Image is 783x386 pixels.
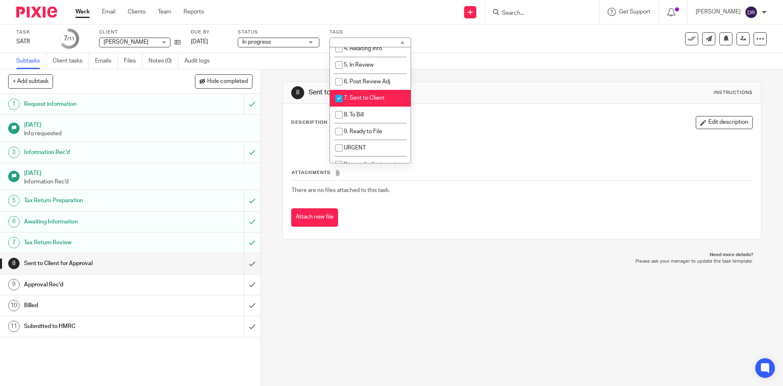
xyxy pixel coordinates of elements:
[24,119,252,129] h1: [DATE]
[128,8,146,16] a: Clients
[292,187,390,193] span: There are no files attached to this task.
[207,78,248,85] span: Hide completed
[24,167,252,177] h1: [DATE]
[24,279,165,291] h1: Approval Rec'd
[24,257,165,270] h1: Sent to Client for Approval
[330,29,411,36] label: Tags
[99,29,181,36] label: Client
[8,74,53,88] button: + Add subtask
[102,8,115,16] a: Email
[8,279,20,290] div: 9
[8,321,20,332] div: 11
[24,178,252,186] p: Information Rec'd
[696,116,753,129] button: Edit description
[291,119,327,126] p: Description
[184,8,204,16] a: Reports
[124,53,142,69] a: Files
[195,74,252,88] button: Hide completed
[242,39,271,45] span: In progress
[696,8,741,16] p: [PERSON_NAME]
[291,258,753,265] p: Please ask your manager to update the task template.
[53,53,89,69] a: Client tasks
[291,208,338,227] button: Attach new file
[191,39,208,45] span: [DATE]
[148,53,178,69] a: Notes (0)
[291,252,753,258] p: Need more details?
[344,162,399,167] span: Year end adjustments
[344,62,374,68] span: 5. In Review
[344,112,364,118] span: 8. To Bill
[16,7,57,18] img: Pixie
[8,216,20,228] div: 6
[8,98,20,110] div: 1
[745,6,758,19] img: svg%3E
[158,8,171,16] a: Team
[344,145,366,151] span: URGENT
[501,10,575,17] input: Search
[8,147,20,158] div: 3
[75,8,90,16] a: Work
[67,37,75,41] small: /11
[292,170,331,175] span: Attachments
[64,34,75,43] div: 7
[24,146,165,158] h1: Information Rec'd
[291,86,304,99] div: 8
[24,129,252,138] p: Info requested
[238,29,319,36] label: Status
[16,53,46,69] a: Subtasks
[344,79,390,85] span: 6. Post Review Adj
[24,194,165,207] h1: Tax Return Preparation
[344,46,382,51] span: 4. Awaiting Info
[104,39,148,45] span: [PERSON_NAME]
[8,258,20,269] div: 8
[24,299,165,312] h1: Billed
[95,53,118,69] a: Emails
[184,53,216,69] a: Audit logs
[344,95,385,101] span: 7. Sent to Client
[24,216,165,228] h1: Awaiting Information
[24,98,165,110] h1: Request information
[619,9,650,15] span: Get Support
[8,300,20,311] div: 10
[191,29,228,36] label: Due by
[16,38,49,46] div: SATR
[309,88,540,97] h1: Sent to Client for Approval
[16,29,49,36] label: Task
[8,195,20,206] div: 5
[344,129,382,134] span: 9. Ready to File
[714,89,753,96] div: Instructions
[24,237,165,249] h1: Tax Return Review
[8,237,20,248] div: 7
[24,320,165,332] h1: Submitted to HMRC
